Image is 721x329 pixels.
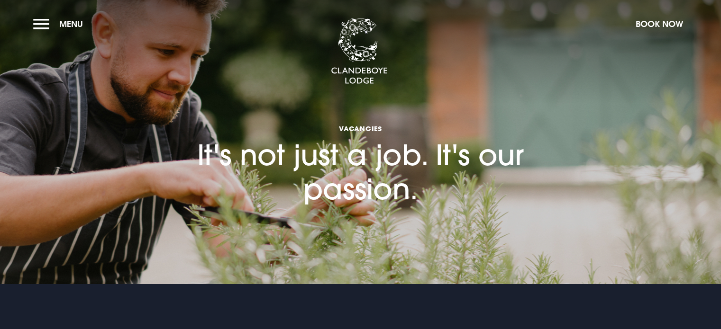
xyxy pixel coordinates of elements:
[59,18,83,29] span: Menu
[171,124,550,133] span: Vacancies
[171,83,550,206] h1: It's not just a job. It's our passion.
[33,14,88,34] button: Menu
[331,18,388,85] img: Clandeboye Lodge
[631,14,688,34] button: Book Now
